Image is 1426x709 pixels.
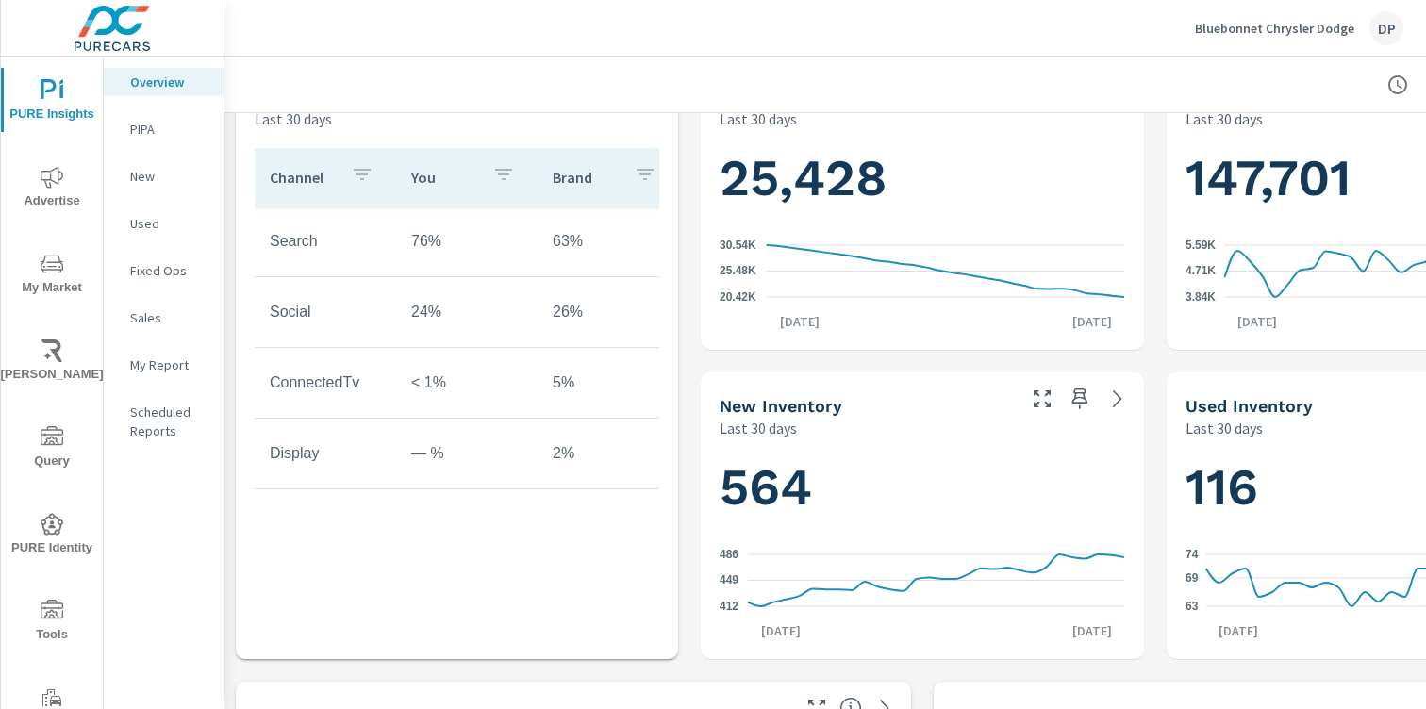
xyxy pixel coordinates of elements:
h1: 25,428 [720,146,1124,210]
p: Channel [270,168,336,187]
p: Last 30 days [720,417,797,439]
p: Last 30 days [1186,417,1263,439]
text: 4.71K [1186,265,1216,278]
td: ConnectedTv [255,359,396,406]
span: [PERSON_NAME] [7,339,97,386]
text: 63 [1186,600,1199,613]
p: [DATE] [1224,312,1290,331]
div: Fixed Ops [104,256,224,285]
p: [DATE] [1059,621,1125,640]
text: 486 [720,548,738,561]
p: Bluebonnet Chrysler Dodge [1195,20,1354,37]
td: Social [255,289,396,336]
text: 74 [1186,548,1199,561]
div: DP [1369,11,1403,45]
text: 30.54K [720,239,756,252]
p: Sales [130,308,208,327]
p: Last 30 days [1186,107,1263,130]
td: 26% [538,289,679,336]
div: PIPA [104,115,224,143]
button: Make Fullscreen [1027,384,1057,414]
text: 5.59K [1186,239,1216,252]
p: Last 30 days [255,107,332,130]
span: Save this to your personalized report [1065,384,1095,414]
div: Used [104,209,224,238]
td: 24% [396,289,538,336]
span: PURE Insights [7,79,97,125]
h5: Used Inventory [1186,396,1313,416]
text: 20.42K [720,290,756,304]
p: [DATE] [1059,312,1125,331]
p: [DATE] [767,312,833,331]
p: PIPA [130,120,208,139]
text: 412 [720,600,738,613]
text: 449 [720,574,738,587]
p: Last 30 days [720,107,797,130]
p: Scheduled Reports [130,403,208,440]
p: [DATE] [748,621,814,640]
p: Used [130,214,208,233]
p: Brand [553,168,619,187]
p: Overview [130,73,208,91]
div: Overview [104,68,224,96]
text: 69 [1186,571,1199,585]
span: Query [7,426,97,472]
text: 3.84K [1186,290,1216,304]
div: My Report [104,351,224,379]
div: Sales [104,304,224,332]
span: Advertise [7,166,97,212]
td: — % [396,430,538,477]
td: 63% [538,218,679,265]
p: You [411,168,477,187]
p: [DATE] [1205,621,1271,640]
span: My Market [7,253,97,299]
p: New [130,167,208,186]
h5: New Inventory [720,396,842,416]
text: 25.48K [720,265,756,278]
span: Tools [7,600,97,646]
p: Fixed Ops [130,261,208,280]
td: 76% [396,218,538,265]
p: My Report [130,355,208,374]
a: See more details in report [1103,384,1133,414]
span: PURE Identity [7,513,97,559]
div: Scheduled Reports [104,398,224,445]
td: Display [255,430,396,477]
td: 2% [538,430,679,477]
td: < 1% [396,359,538,406]
td: Search [255,218,396,265]
h1: 564 [720,455,1124,519]
div: New [104,162,224,190]
td: 5% [538,359,679,406]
